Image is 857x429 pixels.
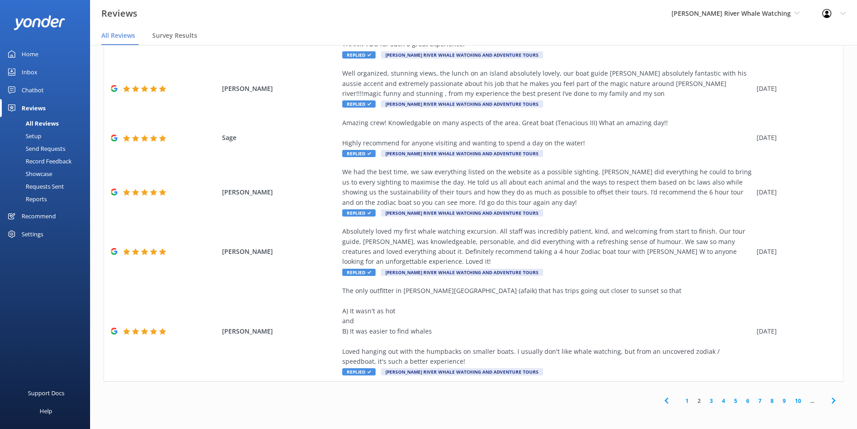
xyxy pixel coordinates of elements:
a: Send Requests [5,142,90,155]
a: Setup [5,130,90,142]
div: Settings [22,225,43,243]
div: We had the best time, we saw everything listed on the website as a possible sighting. [PERSON_NAM... [342,167,752,208]
a: 7 [754,397,766,405]
span: Replied [342,51,376,59]
span: Sage [222,133,338,143]
span: ... [806,397,819,405]
a: 4 [717,397,730,405]
a: 2 [693,397,705,405]
span: Replied [342,269,376,276]
a: 1 [681,397,693,405]
span: [PERSON_NAME] River Whale Watching and Adventure Tours [381,150,543,157]
div: Recommend [22,207,56,225]
span: [PERSON_NAME] [222,247,338,257]
h3: Reviews [101,6,137,21]
div: Send Requests [5,142,65,155]
a: 6 [742,397,754,405]
div: [DATE] [757,133,832,143]
a: 9 [778,397,790,405]
a: Record Feedback [5,155,90,167]
span: [PERSON_NAME] River Whale Watching and Adventure Tours [381,368,543,375]
div: Showcase [5,167,52,180]
div: Chatbot [22,81,44,99]
div: [DATE] [757,326,832,336]
a: 10 [790,397,806,405]
img: yonder-white-logo.png [14,15,65,30]
span: [PERSON_NAME] [222,187,338,197]
span: Replied [342,100,376,108]
div: All Reviews [5,117,59,130]
a: All Reviews [5,117,90,130]
div: The only outfitter in [PERSON_NAME][GEOGRAPHIC_DATA] (afaik) that has trips going out closer to s... [342,286,752,366]
span: [PERSON_NAME] River Whale Watching and Adventure Tours [381,269,543,276]
div: Well organized, stunning views, the lunch on an island absolutely lovely, our boat guide [PERSON_... [342,68,752,99]
a: Showcase [5,167,90,180]
span: [PERSON_NAME] River Whale Watching and Adventure Tours [381,51,543,59]
div: Home [22,45,38,63]
div: Record Feedback [5,155,72,167]
a: 8 [766,397,778,405]
span: [PERSON_NAME] [222,84,338,94]
span: Survey Results [152,31,197,40]
div: [DATE] [757,247,832,257]
span: [PERSON_NAME] River Whale Watching and Adventure Tours [381,100,543,108]
span: Replied [342,150,376,157]
a: 3 [705,397,717,405]
div: [DATE] [757,84,832,94]
div: Requests Sent [5,180,64,193]
span: Replied [342,209,376,217]
div: Setup [5,130,41,142]
div: [DATE] [757,187,832,197]
div: Reviews [22,99,45,117]
div: Support Docs [28,384,64,402]
a: Requests Sent [5,180,90,193]
a: Reports [5,193,90,205]
div: Absolutely loved my first whale watching excursion. All staff was incredibly patient, kind, and w... [342,226,752,267]
span: Replied [342,368,376,375]
div: Amazing crew! Knowledgable on many aspects of the area. Great boat (Tenacious III) What an amazin... [342,118,752,148]
div: Inbox [22,63,37,81]
span: [PERSON_NAME] River Whale Watching and Adventure Tours [381,209,543,217]
div: Reports [5,193,47,205]
a: 5 [730,397,742,405]
span: [PERSON_NAME] [222,326,338,336]
span: All Reviews [101,31,135,40]
div: Help [40,402,52,420]
span: [PERSON_NAME] River Whale Watching [671,9,791,18]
